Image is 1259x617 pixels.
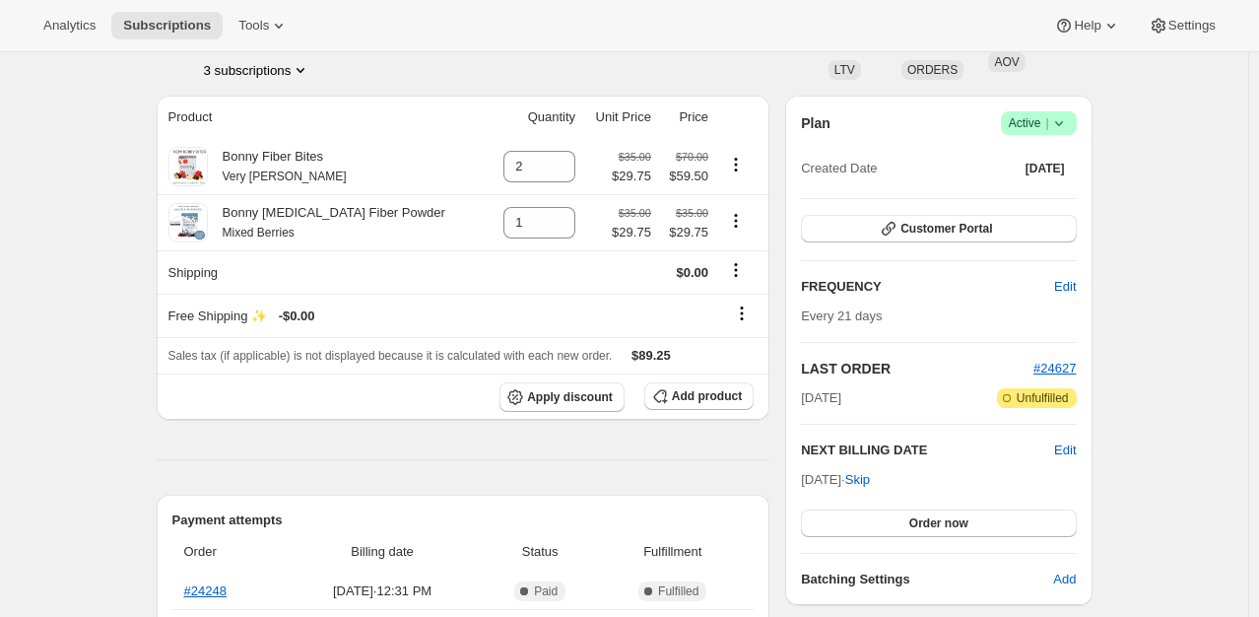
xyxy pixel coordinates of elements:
span: [DATE] [1026,161,1065,176]
span: [DATE] [801,388,841,408]
small: Mixed Berries [223,226,295,240]
th: Unit Price [581,96,657,139]
span: Status [489,542,591,562]
span: Add [1053,570,1076,589]
small: $35.00 [676,207,708,219]
button: Customer Portal [801,215,1076,242]
small: $35.00 [619,207,651,219]
div: Bonny [MEDICAL_DATA] Fiber Powder [208,203,445,242]
h2: FREQUENCY [801,277,1054,297]
th: Product [157,96,488,139]
span: LTV [834,63,855,77]
span: Subscriptions [123,18,211,34]
span: Customer Portal [900,221,992,237]
span: Fulfilled [658,583,698,599]
span: Skip [845,470,870,490]
span: Add product [672,388,742,404]
small: Very [PERSON_NAME] [223,170,347,183]
a: #24248 [184,583,227,598]
div: Free Shipping ✨ [168,307,709,326]
span: ORDERS [907,63,958,77]
span: Sales tax (if applicable) is not displayed because it is calculated with each new order. [168,349,613,363]
small: $70.00 [676,151,708,163]
button: Product actions [720,154,752,175]
span: AOV [994,55,1019,69]
span: Edit [1054,277,1076,297]
span: Billing date [288,542,477,562]
a: #24627 [1033,361,1076,376]
button: Product actions [204,60,311,80]
button: Add [1041,564,1088,595]
button: Tools [227,12,300,39]
th: Price [657,96,714,139]
span: Settings [1168,18,1216,34]
span: $29.75 [663,223,708,242]
h2: Plan [801,113,830,133]
span: Active [1009,113,1069,133]
span: Created Date [801,159,877,178]
span: Help [1074,18,1100,34]
span: Tools [238,18,269,34]
span: $29.75 [612,167,651,186]
span: $89.25 [631,348,671,363]
button: Subscriptions [111,12,223,39]
span: Fulfillment [603,542,742,562]
h2: Payment attempts [172,511,755,530]
img: product img [168,203,208,242]
button: Order now [801,510,1076,537]
span: [DATE] · 12:31 PM [288,582,477,601]
span: Unfulfilled [1017,390,1069,406]
button: #24627 [1033,359,1076,378]
th: Order [172,530,283,574]
span: $0.00 [676,265,708,280]
span: Every 21 days [801,308,882,323]
span: Paid [534,583,558,599]
button: Add product [644,382,754,410]
h6: Batching Settings [801,570,1053,589]
button: [DATE] [1014,155,1077,182]
span: Analytics [43,18,96,34]
button: Settings [1137,12,1227,39]
div: Bonny Fiber Bites [208,147,347,186]
button: Edit [1054,441,1076,460]
span: | [1045,115,1048,131]
span: Order now [909,515,968,531]
button: Apply discount [499,382,625,412]
span: - $0.00 [279,307,315,326]
span: $29.75 [612,223,651,242]
button: Help [1042,12,1132,39]
h2: LAST ORDER [801,359,1033,378]
button: Product actions [720,210,752,232]
span: Apply discount [527,389,613,405]
span: [DATE] · [801,472,870,487]
button: Edit [1042,271,1088,303]
th: Shipping [157,250,488,294]
span: $59.50 [663,167,708,186]
small: $35.00 [619,151,651,163]
th: Quantity [488,96,581,139]
button: Skip [833,464,882,496]
img: product img [168,147,208,186]
h2: NEXT BILLING DATE [801,441,1054,460]
button: Shipping actions [720,259,752,281]
button: Analytics [32,12,107,39]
